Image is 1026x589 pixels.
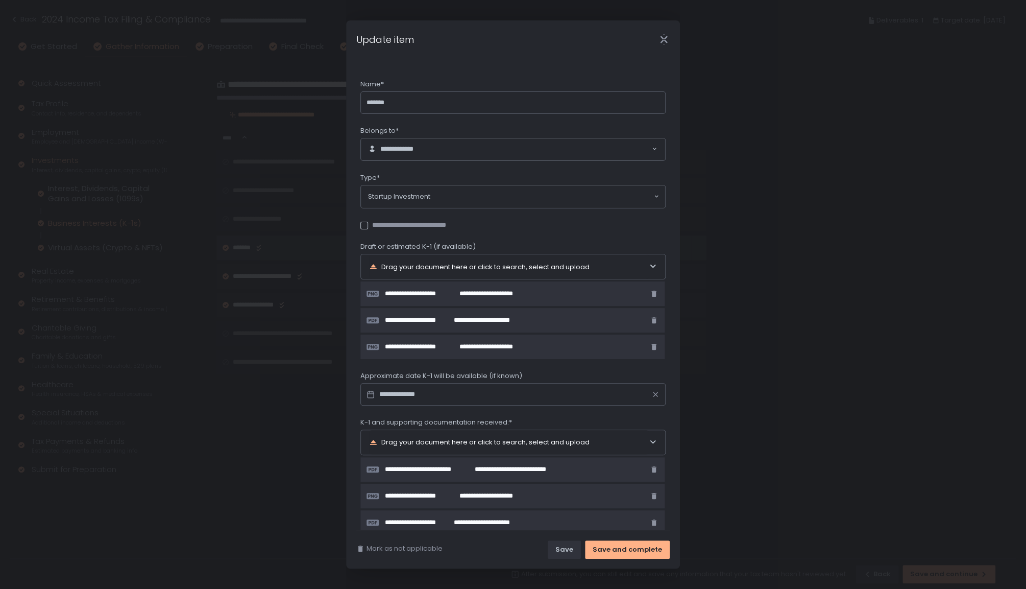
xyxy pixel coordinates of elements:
[356,544,443,553] button: Mark as not applicable
[360,383,666,406] input: Datepicker input
[429,145,651,155] input: Search for option
[368,192,430,202] span: Startup Investment
[367,544,443,553] span: Mark as not applicable
[360,80,384,89] span: Name*
[360,242,476,251] span: Draft or estimated K-1 (if available)
[360,418,512,427] span: K-1 and supporting documentation received:*
[360,173,380,182] span: Type*
[647,34,680,45] div: Close
[430,192,653,202] input: Search for option
[555,545,573,554] div: Save
[360,126,399,135] span: Belongs to*
[361,138,665,161] div: Search for option
[356,33,414,46] h1: Update item
[585,540,670,559] button: Save and complete
[360,371,522,381] span: Approximate date K-1 will be available (if known)
[593,545,662,554] div: Save and complete
[548,540,581,559] button: Save
[361,185,665,208] div: Search for option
